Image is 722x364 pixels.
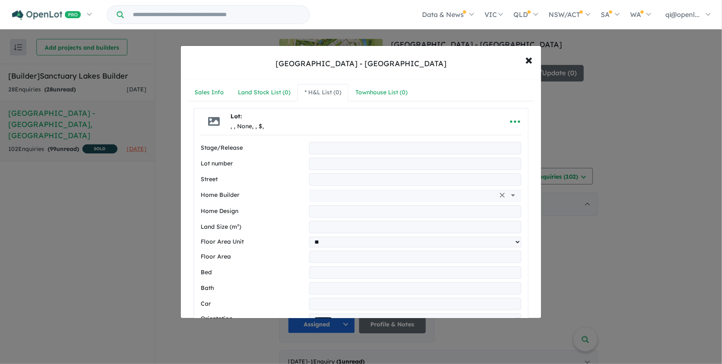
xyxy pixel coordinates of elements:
[201,190,306,200] label: Home Builder
[201,314,305,324] label: Orientation
[12,10,81,20] img: Openlot PRO Logo White
[355,88,408,98] div: Townhouse List ( 0 )
[525,50,533,68] span: ×
[201,159,305,169] label: Lot number
[230,113,242,120] b: Lot:
[507,189,519,201] button: Open
[497,189,508,201] button: Clear
[201,283,305,293] label: Bath
[230,122,264,132] div: , , None, , $,
[201,237,305,247] label: Floor Area Unit
[201,299,305,309] label: Car
[201,222,305,232] label: Land Size (m²)
[665,10,700,19] span: qi@openl...
[201,175,305,184] label: Street
[305,88,341,98] div: * H&L List ( 0 )
[194,88,224,98] div: Sales Info
[201,206,305,216] label: Home Design
[201,268,305,278] label: Bed
[201,143,305,153] label: Stage/Release
[276,58,446,69] div: [GEOGRAPHIC_DATA] - [GEOGRAPHIC_DATA]
[125,6,308,24] input: Try estate name, suburb, builder or developer
[201,252,305,262] label: Floor Area
[238,88,290,98] div: Land Stock List ( 0 )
